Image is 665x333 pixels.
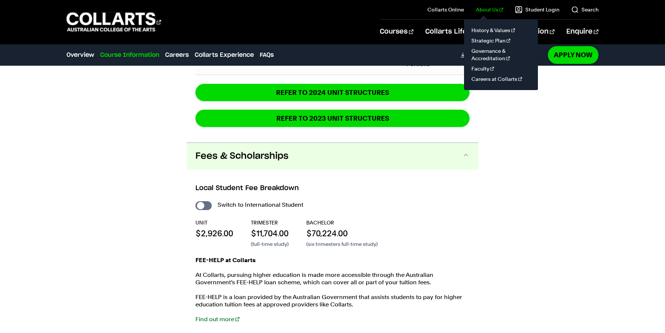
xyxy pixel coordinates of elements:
[251,228,289,239] p: $11,704.00
[571,6,598,13] a: Search
[566,20,598,44] a: Enquire
[276,114,389,123] strong: REFER TO 2023 UNIT STRUCTURES
[195,316,239,323] a: Find out more
[187,143,478,169] button: Fees & Scholarships
[470,74,532,84] a: Careers at Collarts
[195,183,470,193] h3: Local Student Fee Breakdown
[195,219,233,226] p: UNIT
[195,257,256,264] strong: FEE-HELP at Collarts
[195,293,470,308] p: FEE-HELP is a loan provided by the Australian Government that assists students to pay for higher ...
[427,6,464,13] a: Collarts Online
[470,46,532,63] a: Governance & Accreditation
[195,51,254,59] a: Collarts Experience
[66,51,94,59] a: Overview
[251,240,289,248] p: (full-time study)
[548,46,598,63] a: Apply Now
[515,6,559,13] a: Student Login
[195,84,470,101] a: REFER TO 2024 unit structures
[476,6,503,13] a: About Us
[470,63,532,74] a: Faculty
[260,51,274,59] a: FAQs
[195,271,470,286] p: At Collarts, pursuing higher education is made more accessible through the Australian Government’...
[306,240,378,248] p: (six trimesters full-time study)
[165,51,189,59] a: Careers
[100,51,159,59] a: Course Information
[251,219,289,226] p: TRIMESTER
[195,150,289,162] span: Fees & Scholarships
[218,200,303,210] label: Switch to International Student
[470,35,532,46] a: Strategic Plan
[195,228,233,239] p: $2,926.00
[306,219,378,226] p: BACHELOR
[460,52,543,58] a: DownloadCourse Guide
[66,11,161,32] div: Go to homepage
[425,20,473,44] a: Collarts Life
[470,25,532,35] a: History & Values
[380,20,413,44] a: Courses
[306,228,378,239] p: $70,224.00
[195,110,470,127] a: REFER TO 2023 UNIT STRUCTURES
